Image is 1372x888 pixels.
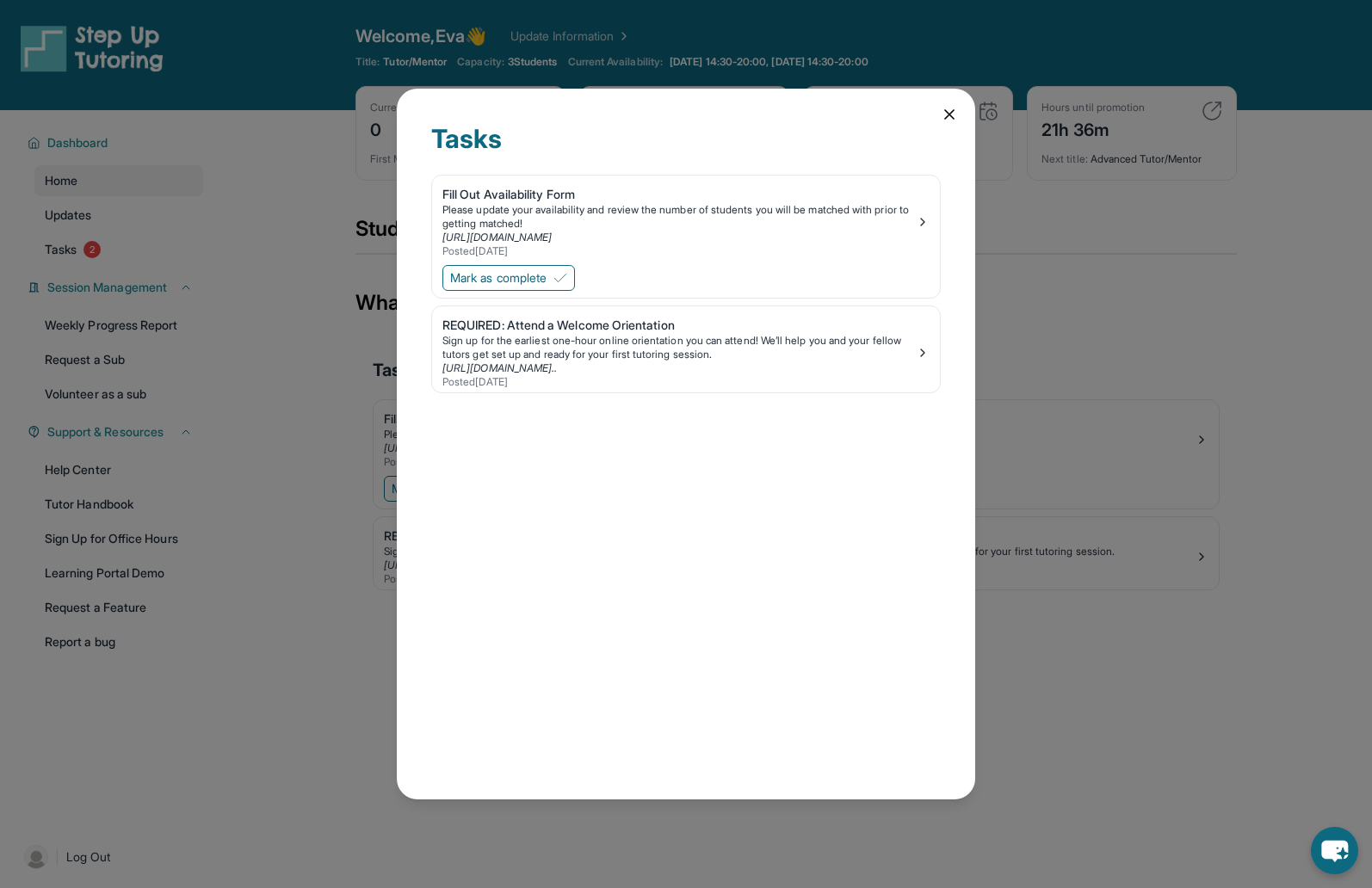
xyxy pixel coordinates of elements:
a: [URL][DOMAIN_NAME] [442,231,552,244]
div: Sign up for the earliest one-hour online orientation you can attend! We’ll help you and your fell... [442,334,916,361]
div: REQUIRED: Attend a Welcome Orientation [442,317,916,334]
div: Please update your availability and review the number of students you will be matched with prior ... [442,203,916,231]
div: Posted [DATE] [442,244,916,258]
div: Tasks [431,123,941,175]
a: REQUIRED: Attend a Welcome OrientationSign up for the earliest one-hour online orientation you ca... [432,306,940,392]
div: Posted [DATE] [442,375,916,389]
button: chat-button [1311,827,1358,874]
a: Fill Out Availability FormPlease update your availability and review the number of students you w... [432,176,940,262]
a: [URL][DOMAIN_NAME].. [442,361,557,374]
img: Mark as complete [553,271,567,285]
div: Fill Out Availability Form [442,186,916,203]
span: Mark as complete [450,269,547,287]
button: Mark as complete [442,265,575,291]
